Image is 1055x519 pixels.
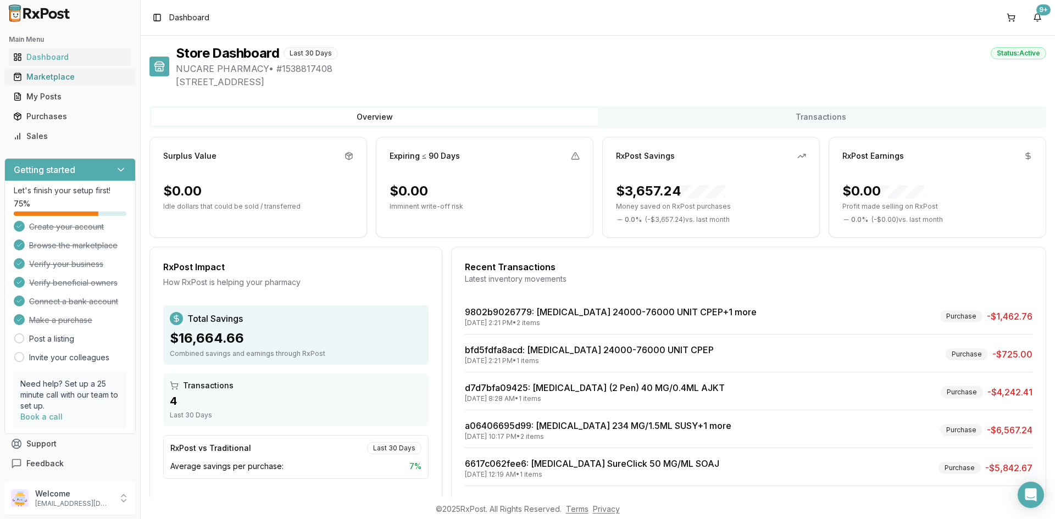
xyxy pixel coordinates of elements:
span: Connect a bank account [29,296,118,307]
button: My Posts [4,88,136,105]
div: $0.00 [842,182,925,200]
div: Latest inventory movements [465,274,1032,284]
div: Purchase [940,310,982,322]
a: bfd5fdfa8acd: [MEDICAL_DATA] 24000-76000 UNIT CPEP [465,344,714,355]
span: 75 % [14,198,30,209]
div: [DATE] 8:28 AM • 1 items [465,394,725,403]
div: Purchases [13,111,127,122]
button: Transactions [598,108,1044,126]
a: Purchases [9,107,131,126]
span: Verify your business [29,259,103,270]
span: -$4,242.41 [987,386,1032,399]
a: 6617c062fee6: [MEDICAL_DATA] SureClick 50 MG/ML SOAJ [465,458,719,469]
span: Browse the marketplace [29,240,118,251]
a: 9802b9026779: [MEDICAL_DATA] 24000-76000 UNIT CPEP+1 more [465,306,757,317]
button: Feedback [4,454,136,473]
p: Money saved on RxPost purchases [616,202,806,211]
span: Total Savings [187,312,243,325]
img: RxPost Logo [4,4,75,22]
div: Combined savings and earnings through RxPost [170,349,422,358]
div: RxPost vs Traditional [170,443,251,454]
div: Recent Transactions [465,260,1032,274]
span: ( - $0.00 ) vs. last month [871,215,943,224]
span: ( - $3,657.24 ) vs. last month [645,215,730,224]
div: $0.00 [390,182,428,200]
div: 4 [170,393,422,409]
a: My Posts [9,87,131,107]
a: Privacy [593,504,620,514]
nav: breadcrumb [169,12,209,23]
div: $3,657.24 [616,182,725,200]
p: Imminent write-off risk [390,202,580,211]
p: Welcome [35,488,112,499]
button: Marketplace [4,68,136,86]
span: Transactions [183,380,234,391]
div: RxPost Savings [616,150,675,161]
span: Average savings per purchase: [170,461,284,472]
div: Last 30 Days [170,411,422,420]
div: Status: Active [991,47,1046,59]
div: RxPost Impact [163,260,429,274]
span: Verify beneficial owners [29,277,118,288]
span: Create your account [29,221,104,232]
div: Sales [13,131,127,142]
div: Surplus Value [163,150,216,161]
div: [DATE] 2:21 PM • 2 items [465,319,757,327]
div: Dashboard [13,52,127,63]
span: NUCARE PHARMACY • # 1538817408 [176,62,1046,75]
button: Support [4,434,136,454]
button: Sales [4,127,136,145]
img: User avatar [11,489,29,507]
h2: Main Menu [9,35,131,44]
div: $16,664.66 [170,330,422,347]
a: a06406695d99: [MEDICAL_DATA] 234 MG/1.5ML SUSY+1 more [465,420,731,431]
div: Purchase [940,424,982,436]
div: [DATE] 12:19 AM • 1 items [465,470,719,479]
div: Purchase [939,462,981,474]
div: RxPost Earnings [842,150,904,161]
div: [DATE] 2:21 PM • 1 items [465,356,714,365]
div: Last 30 Days [367,442,421,454]
div: Expiring ≤ 90 Days [390,150,460,161]
div: Open Intercom Messenger [1018,482,1044,508]
a: Terms [566,504,588,514]
div: Purchase [946,348,988,360]
span: -$1,462.76 [987,310,1032,323]
p: Profit made selling on RxPost [842,202,1032,211]
span: Dashboard [169,12,209,23]
div: Purchase [941,386,983,398]
span: 7 % [409,461,421,472]
div: Marketplace [13,71,127,82]
a: Sales [9,126,131,146]
span: 0.0 % [851,215,868,224]
p: [EMAIL_ADDRESS][DOMAIN_NAME] [35,499,112,508]
div: My Posts [13,91,127,102]
button: Overview [152,108,598,126]
a: d7d7bfa09425: [MEDICAL_DATA] (2 Pen) 40 MG/0.4ML AJKT [465,382,725,393]
a: Book a call [20,412,63,421]
a: Invite your colleagues [29,352,109,363]
p: Need help? Set up a 25 minute call with our team to set up. [20,378,120,411]
span: Make a purchase [29,315,92,326]
div: $0.00 [163,182,202,200]
span: -$725.00 [992,348,1032,361]
p: Let's finish your setup first! [14,185,126,196]
div: [DATE] 10:17 PM • 2 items [465,432,731,441]
p: Idle dollars that could be sold / transferred [163,202,353,211]
button: Dashboard [4,48,136,66]
div: Last 30 Days [284,47,338,59]
span: [STREET_ADDRESS] [176,75,1046,88]
span: -$5,842.67 [985,461,1032,475]
span: -$6,567.24 [987,423,1032,437]
span: Feedback [26,458,64,469]
h1: Store Dashboard [176,44,279,62]
a: Post a listing [29,333,74,344]
button: Purchases [4,108,136,125]
span: 0.0 % [625,215,642,224]
a: Marketplace [9,67,131,87]
button: 9+ [1029,9,1046,26]
div: 9+ [1036,4,1051,15]
a: Dashboard [9,47,131,67]
h3: Getting started [14,163,75,176]
div: How RxPost is helping your pharmacy [163,277,429,288]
